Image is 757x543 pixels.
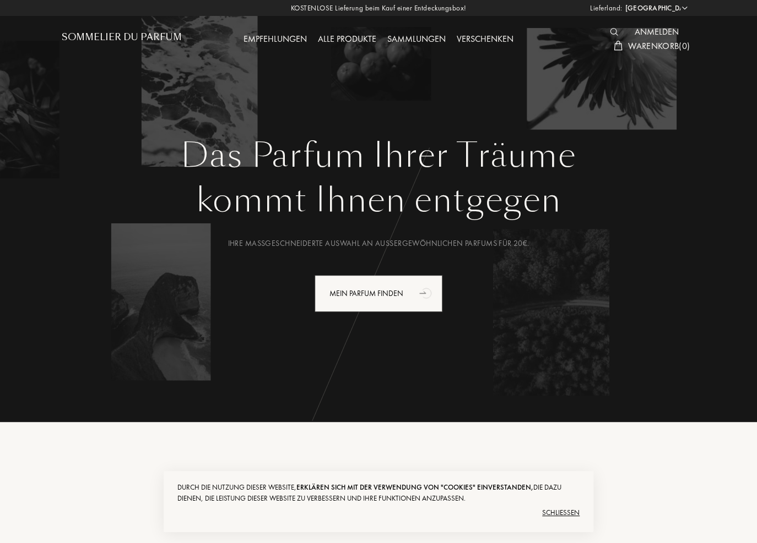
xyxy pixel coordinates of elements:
[614,41,623,51] img: cart_white.svg
[629,25,684,40] div: Anmelden
[62,32,182,42] h1: Sommelier du Parfum
[177,482,580,504] div: Durch die Nutzung dieser Website, die dazu dienen, die Leistung dieser Website zu verbessern und ...
[238,33,312,45] a: Empfehlungen
[306,275,451,312] a: Mein Parfum findenanimation
[238,32,312,47] div: Empfehlungen
[296,482,533,492] span: erklären sich mit der Verwendung von "Cookies" einverstanden,
[610,28,618,36] img: search_icn_white.svg
[312,33,382,45] a: Alle Produkte
[680,4,689,12] img: arrow_w.png
[382,33,451,45] a: Sammlungen
[62,32,182,47] a: Sommelier du Parfum
[382,32,451,47] div: Sammlungen
[70,175,687,225] div: kommt Ihnen entgegen
[629,26,684,37] a: Anmelden
[451,33,519,45] a: Verschenken
[590,3,623,14] span: Lieferland:
[70,238,687,249] div: Ihre maßgeschneiderte Auswahl an außergewöhnlichen Parfums für 20€.
[315,275,442,312] div: Mein Parfum finden
[312,32,382,47] div: Alle Produkte
[415,282,437,304] div: animation
[177,504,580,522] div: Schließen
[451,32,519,47] div: Verschenken
[70,136,687,175] h1: Das Parfum Ihrer Träume
[628,40,690,52] span: Warenkorb ( 0 )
